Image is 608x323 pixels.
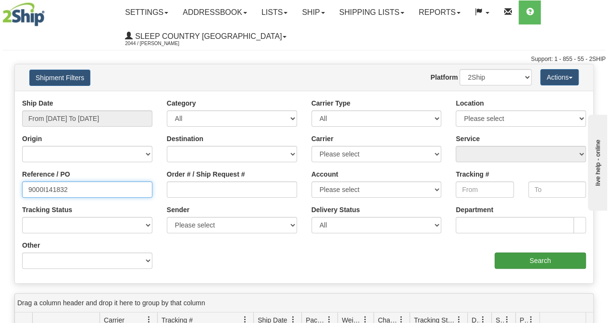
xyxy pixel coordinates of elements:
[175,0,254,24] a: Addressbook
[118,24,294,48] a: Sleep Country [GEOGRAPHIC_DATA] 2044 / [PERSON_NAME]
[311,205,360,215] label: Delivery Status
[22,98,53,108] label: Ship Date
[125,39,197,48] span: 2044 / [PERSON_NAME]
[332,0,411,24] a: Shipping lists
[456,134,480,144] label: Service
[22,169,70,179] label: Reference / PO
[22,134,42,144] label: Origin
[495,252,586,269] input: Search
[411,0,468,24] a: Reports
[133,32,282,40] span: Sleep Country [GEOGRAPHIC_DATA]
[295,0,332,24] a: Ship
[456,169,489,179] label: Tracking #
[7,8,89,15] div: live help - online
[167,169,245,179] label: Order # / Ship Request #
[311,169,338,179] label: Account
[118,0,175,24] a: Settings
[456,205,493,215] label: Department
[540,69,579,85] button: Actions
[167,134,203,144] label: Destination
[456,98,484,108] label: Location
[2,2,45,26] img: logo2044.jpg
[22,240,40,250] label: Other
[15,294,593,312] div: grid grouping header
[167,98,196,108] label: Category
[22,205,72,215] label: Tracking Status
[431,72,458,82] label: Platform
[311,98,350,108] label: Carrier Type
[254,0,295,24] a: Lists
[2,55,606,63] div: Support: 1 - 855 - 55 - 2SHIP
[456,181,513,198] input: From
[311,134,334,144] label: Carrier
[29,70,90,86] button: Shipment Filters
[586,112,607,210] iframe: chat widget
[167,205,189,215] label: Sender
[528,181,586,198] input: To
